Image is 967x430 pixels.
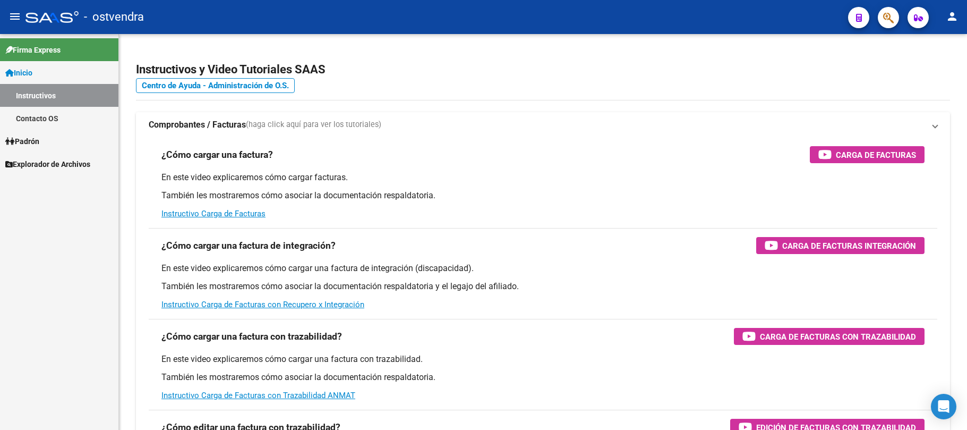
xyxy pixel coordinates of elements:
[161,372,925,383] p: También les mostraremos cómo asociar la documentación respaldatoria.
[782,239,916,252] span: Carga de Facturas Integración
[734,328,925,345] button: Carga de Facturas con Trazabilidad
[5,44,61,56] span: Firma Express
[136,78,295,93] a: Centro de Ayuda - Administración de O.S.
[5,158,90,170] span: Explorador de Archivos
[161,263,925,274] p: En este video explicaremos cómo cargar una factura de integración (discapacidad).
[810,146,925,163] button: Carga de Facturas
[161,147,273,162] h3: ¿Cómo cargar una factura?
[836,148,916,162] span: Carga de Facturas
[161,353,925,365] p: En este video explicaremos cómo cargar una factura con trazabilidad.
[246,119,381,131] span: (haga click aquí para ver los tutoriales)
[931,394,956,419] div: Open Intercom Messenger
[5,136,39,147] span: Padrón
[161,300,364,309] a: Instructivo Carga de Facturas con Recupero x Integración
[760,330,916,343] span: Carga de Facturas con Trazabilidad
[161,329,342,344] h3: ¿Cómo cargar una factura con trazabilidad?
[946,10,959,23] mat-icon: person
[136,60,950,80] h2: Instructivos y Video Tutoriales SAAS
[161,209,266,218] a: Instructivo Carga de Facturas
[161,172,925,183] p: En este video explicaremos cómo cargar facturas.
[149,119,246,131] strong: Comprobantes / Facturas
[8,10,21,23] mat-icon: menu
[161,391,355,400] a: Instructivo Carga de Facturas con Trazabilidad ANMAT
[161,190,925,201] p: También les mostraremos cómo asociar la documentación respaldatoria.
[161,238,336,253] h3: ¿Cómo cargar una factura de integración?
[84,5,144,29] span: - ostvendra
[756,237,925,254] button: Carga de Facturas Integración
[136,112,950,138] mat-expansion-panel-header: Comprobantes / Facturas(haga click aquí para ver los tutoriales)
[161,281,925,292] p: También les mostraremos cómo asociar la documentación respaldatoria y el legajo del afiliado.
[5,67,32,79] span: Inicio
